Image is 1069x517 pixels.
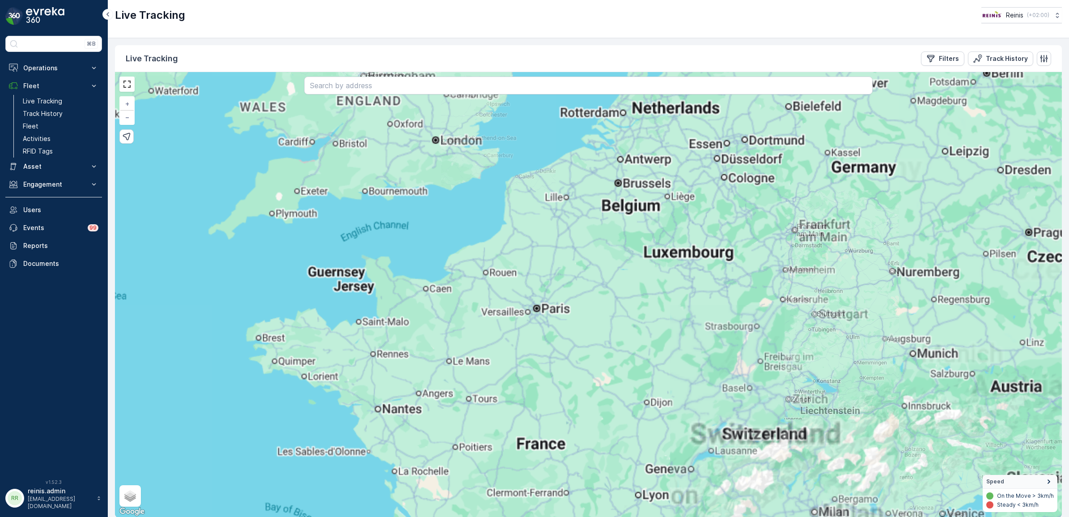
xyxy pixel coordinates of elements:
a: Documents [5,255,102,273]
button: Asset [5,158,102,175]
p: Reports [23,241,98,250]
p: Steady < 3km/h [997,501,1039,508]
a: Track History [19,107,102,120]
p: Track History [23,109,63,118]
button: Filters [921,51,964,66]
a: Users [5,201,102,219]
a: Layers [120,486,140,506]
p: Events [23,223,82,232]
p: [EMAIL_ADDRESS][DOMAIN_NAME] [28,496,92,510]
a: Fleet [19,120,102,132]
p: Engagement [23,180,84,189]
img: logo_dark-DEwI_e13.png [26,7,64,25]
p: Track History [986,54,1028,63]
a: Activities [19,132,102,145]
p: Activities [23,134,51,143]
p: Live Tracking [115,8,185,22]
p: 99 [89,224,97,231]
button: Engagement [5,175,102,193]
summary: Speed [983,475,1057,489]
p: Documents [23,259,98,268]
button: Track History [968,51,1033,66]
img: Reinis-Logo-Vrijstaand_Tekengebied-1-copy2_aBO4n7j.png [981,10,1002,20]
div: RR [8,491,22,505]
p: Asset [23,162,84,171]
a: RFID Tags [19,145,102,158]
p: Users [23,205,98,214]
p: Fleet [23,122,38,131]
span: v 1.52.3 [5,479,102,485]
a: View Fullscreen [120,77,134,91]
a: Live Tracking [19,95,102,107]
span: Speed [986,478,1004,485]
p: ( +02:00 ) [1027,12,1049,19]
a: Zoom In [120,97,134,111]
a: Reports [5,237,102,255]
a: Zoom Out [120,111,134,124]
p: ⌘B [87,40,96,47]
button: Operations [5,59,102,77]
p: Reinis [1006,11,1023,20]
button: Fleet [5,77,102,95]
button: Reinis(+02:00) [981,7,1062,23]
a: Events99 [5,219,102,237]
img: logo [5,7,23,25]
p: On the Move > 3km/h [997,492,1054,500]
button: RRreinis.admin[EMAIL_ADDRESS][DOMAIN_NAME] [5,487,102,510]
p: Live Tracking [23,97,62,106]
input: Search by address [304,77,872,94]
p: RFID Tags [23,147,53,156]
p: Fleet [23,81,84,90]
p: Operations [23,64,84,73]
span: + [125,100,129,107]
span: − [125,113,130,121]
p: Live Tracking [126,52,178,65]
p: reinis.admin [28,487,92,496]
p: Filters [939,54,959,63]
